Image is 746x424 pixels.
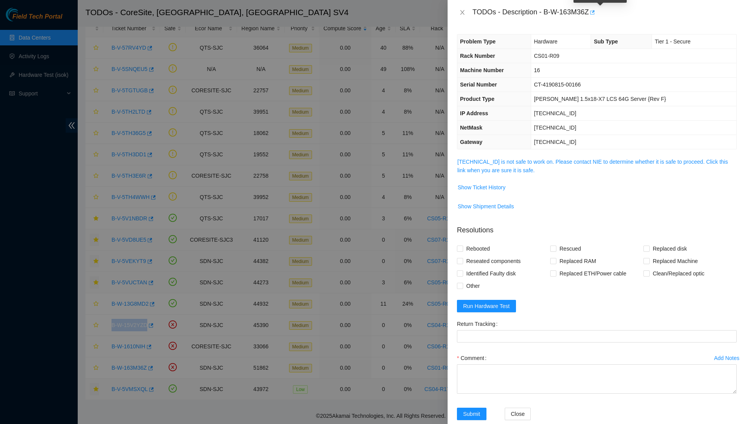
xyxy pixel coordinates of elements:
[534,53,559,59] span: CS01-R09
[457,9,468,16] button: Close
[534,139,576,145] span: [TECHNICAL_ID]
[594,38,618,45] span: Sub Type
[556,267,629,280] span: Replaced ETH/Power cable
[460,125,483,131] span: NetMask
[463,410,480,418] span: Submit
[650,267,708,280] span: Clean/Replaced optic
[650,242,690,255] span: Replaced disk
[457,219,737,235] p: Resolutions
[457,318,501,330] label: Return Tracking
[457,364,737,394] textarea: Comment
[457,408,486,420] button: Submit
[460,139,483,145] span: Gateway
[458,202,514,211] span: Show Shipment Details
[457,181,506,194] button: Show Ticket History
[463,280,483,292] span: Other
[458,183,505,192] span: Show Ticket History
[457,300,516,312] button: Run Hardware Test
[650,255,701,267] span: Replaced Machine
[463,302,510,310] span: Run Hardware Test
[556,242,584,255] span: Rescued
[460,53,495,59] span: Rack Number
[534,96,666,102] span: [PERSON_NAME] 1.5x18-X7 LCS 64G Server {Rev F}
[714,355,739,361] div: Add Notes
[457,200,514,213] button: Show Shipment Details
[460,110,488,116] span: IP Address
[463,267,519,280] span: Identified Faulty disk
[556,255,599,267] span: Replaced RAM
[655,38,690,45] span: Tier 1 - Secure
[714,352,740,364] button: Add Notes
[457,352,490,364] label: Comment
[534,110,576,116] span: [TECHNICAL_ID]
[505,408,531,420] button: Close
[534,81,581,88] span: CT-4190815-00166
[472,6,737,19] div: TODOs - Description - B-W-163M36Z
[463,242,493,255] span: Rebooted
[457,159,728,173] a: [TECHNICAL_ID] is not safe to work on. Please contact NIE to determine whether it is safe to proc...
[534,125,576,131] span: [TECHNICAL_ID]
[460,81,497,88] span: Serial Number
[460,38,496,45] span: Problem Type
[511,410,525,418] span: Close
[460,96,494,102] span: Product Type
[534,67,540,73] span: 16
[459,9,465,16] span: close
[463,255,524,267] span: Reseated components
[534,38,558,45] span: Hardware
[457,330,737,343] input: Return Tracking
[460,67,504,73] span: Machine Number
